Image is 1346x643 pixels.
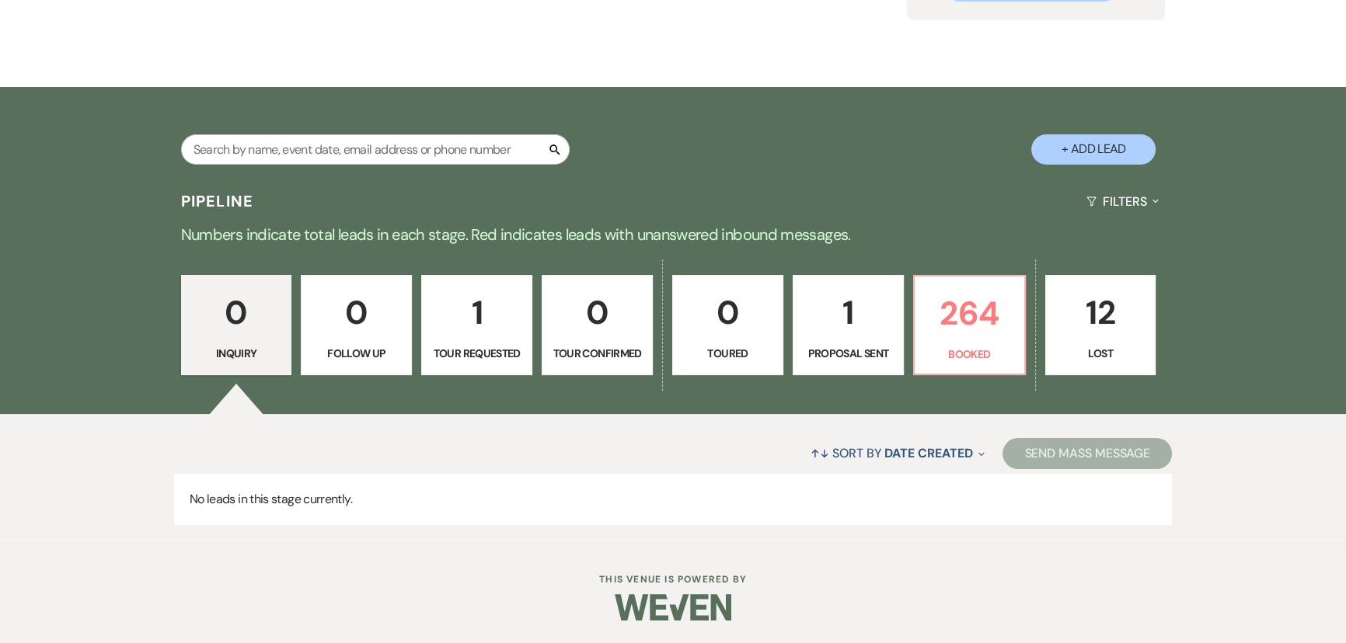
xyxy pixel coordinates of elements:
p: Inquiry [191,345,282,362]
h3: Pipeline [181,190,254,212]
p: Numbers indicate total leads in each stage. Red indicates leads with unanswered inbound messages. [113,222,1233,247]
span: ↑↓ [811,445,829,461]
a: 264Booked [913,275,1026,376]
button: Filters [1080,181,1165,222]
p: Tour Confirmed [552,345,643,362]
p: No leads in this stage currently. [174,474,1172,525]
p: Proposal Sent [803,345,894,362]
img: Weven Logo [615,580,731,634]
input: Search by name, event date, email address or phone number [181,134,570,165]
p: 1 [803,287,894,339]
a: 12Lost [1045,275,1156,376]
p: 12 [1055,287,1146,339]
a: 0Toured [672,275,783,376]
a: 1Tour Requested [421,275,532,376]
p: Tour Requested [431,345,522,362]
a: 0Follow Up [301,275,412,376]
p: 0 [682,287,773,339]
span: Date Created [884,445,972,461]
button: + Add Lead [1031,134,1156,165]
p: 0 [191,287,282,339]
button: Send Mass Message [1003,438,1172,469]
p: Toured [682,345,773,362]
p: Lost [1055,345,1146,362]
p: 0 [552,287,643,339]
p: Follow Up [311,345,402,362]
a: 0Tour Confirmed [542,275,653,376]
p: 0 [311,287,402,339]
a: 0Inquiry [181,275,292,376]
p: 264 [924,287,1015,339]
button: Sort By Date Created [804,433,991,474]
p: Booked [924,346,1015,363]
p: 1 [431,287,522,339]
a: 1Proposal Sent [793,275,904,376]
